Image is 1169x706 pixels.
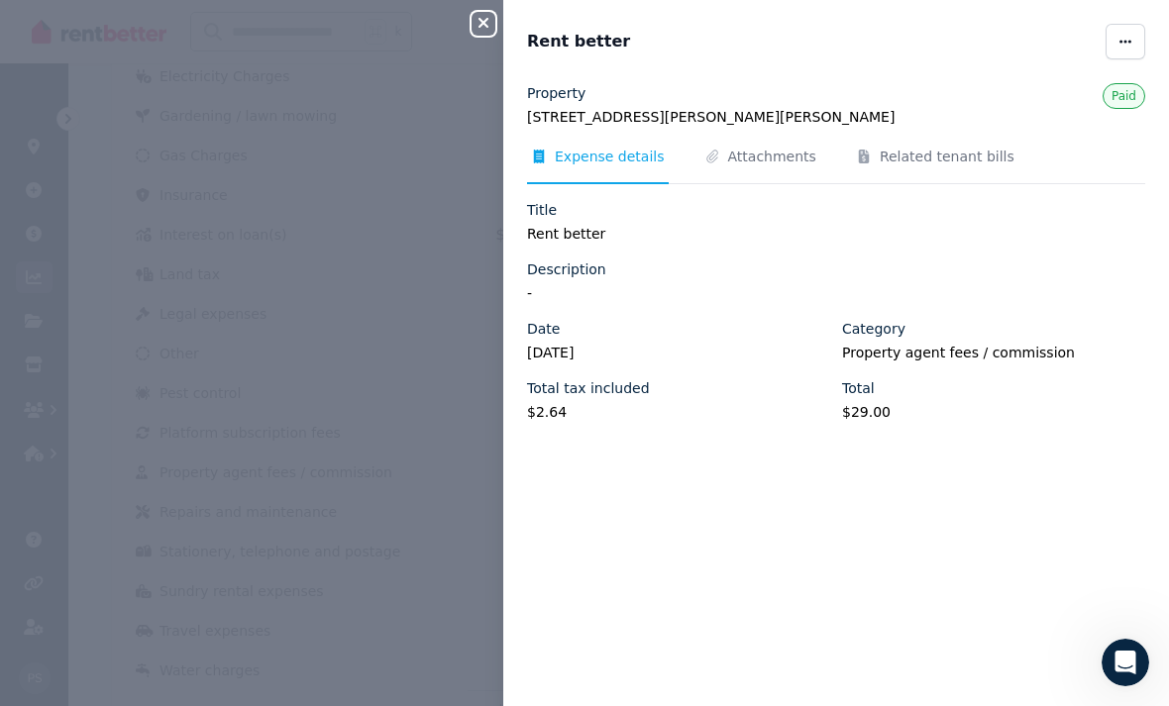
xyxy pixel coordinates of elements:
[233,531,371,570] button: Something else
[527,283,1145,303] legend: -
[96,25,247,45] p: The team can also help
[310,8,348,46] button: Home
[728,147,816,166] span: Attachments
[527,200,557,220] label: Title
[527,147,1145,184] nav: Tabs
[527,259,606,279] label: Description
[32,126,309,146] div: Hey there 👋 Welcome to RentBetter!
[13,8,51,46] button: go back
[32,224,309,240] b: What can we help you with [DATE]?
[555,147,665,166] span: Expense details
[96,10,262,25] h1: The RentBetter Team
[527,107,1145,127] legend: [STREET_ADDRESS][PERSON_NAME][PERSON_NAME]
[880,147,1014,166] span: Related tenant bills
[16,114,325,254] div: Hey there 👋 Welcome to RentBetter!On RentBetter, taking control and managing your property is eas...
[527,83,585,103] label: Property
[16,114,380,298] div: The RentBetter Team says…
[1112,89,1136,103] span: Paid
[32,258,226,270] div: The RentBetter Team • 21m ago
[32,155,309,214] div: On RentBetter, taking control and managing your property is easier than ever before.
[116,531,230,570] button: I'm a tenant
[527,378,650,398] label: Total tax included
[842,402,1145,422] legend: $29.00
[842,343,1145,362] legend: Property agent fees / commission
[842,378,875,398] label: Total
[842,319,905,339] label: Category
[527,30,630,53] span: Rent better
[1102,639,1149,686] iframe: Intercom live chat
[527,343,830,362] legend: [DATE]
[105,382,372,422] button: I'm a landlord looking for a tenant
[129,481,371,521] button: I'm looking to sell my property
[527,224,1145,244] legend: Rent better
[56,11,88,43] img: Profile image for The RentBetter Team
[527,402,830,422] legend: $2.64
[57,432,371,471] button: I'm a landlord and already have a tenant
[348,8,383,44] div: Close
[527,319,560,339] label: Date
